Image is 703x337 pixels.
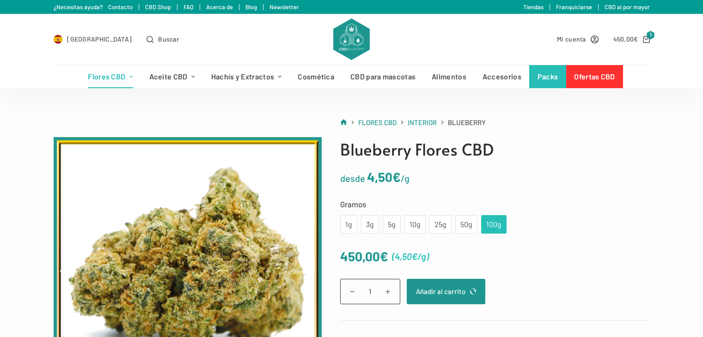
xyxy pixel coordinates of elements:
span: Buscar [158,34,179,44]
a: Ofertas CBD [566,65,623,88]
input: Cantidad de productos [340,279,400,304]
span: Blueberry [448,117,486,128]
img: CBD Alchemy [333,18,369,60]
bdi: 450,00 [613,35,638,43]
span: /g [401,173,410,184]
a: Hachís y Extractos [203,65,290,88]
span: ( ) [392,249,429,264]
a: Tiendas [523,3,544,11]
a: Flores CBD [80,65,141,88]
a: ¿Necesitas ayuda? Contacto [54,3,133,11]
div: 50g [461,218,472,230]
a: Select Country [54,34,132,44]
span: Flores CBD [358,118,397,126]
button: Abrir formulario de búsqueda [147,34,179,44]
a: Packs [529,65,566,88]
span: /g [417,251,426,262]
bdi: 450,00 [340,248,388,264]
a: Accesorios [474,65,529,88]
button: Añadir al carrito [407,279,485,304]
a: Mi cuenta [557,34,599,44]
img: ES Flag [54,35,63,44]
bdi: 4,50 [367,169,401,185]
span: € [392,169,401,185]
nav: Menú de cabecera [80,65,623,88]
a: Acerca de [206,3,233,11]
a: CBD Shop [145,3,171,11]
span: desde [340,173,365,184]
span: 1 [647,31,655,40]
span: Mi cuenta [557,34,586,44]
bdi: 4,50 [395,251,417,262]
span: Interior [408,118,437,126]
h1: Blueberry Flores CBD [340,137,650,162]
span: € [412,251,417,262]
a: CBD para mascotas [342,65,424,88]
a: Newsletter [269,3,299,11]
a: Alimentos [424,65,475,88]
span: € [380,248,388,264]
a: Interior [408,117,437,128]
div: 5g [388,218,395,230]
div: 1g [346,218,352,230]
a: Blog [245,3,257,11]
a: Aceite CBD [141,65,203,88]
label: Gramos [340,198,650,211]
a: Cosmética [290,65,342,88]
a: Carro de compra [613,34,650,44]
div: 3g [367,218,373,230]
div: 10g [410,218,420,230]
span: [GEOGRAPHIC_DATA] [67,34,132,44]
div: 100g [487,218,501,230]
a: Franquiciarse [556,3,592,11]
span: € [634,35,638,43]
a: CBD al por mayor [605,3,650,11]
a: Flores CBD [358,117,397,128]
a: FAQ [183,3,194,11]
div: 25g [435,218,446,230]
